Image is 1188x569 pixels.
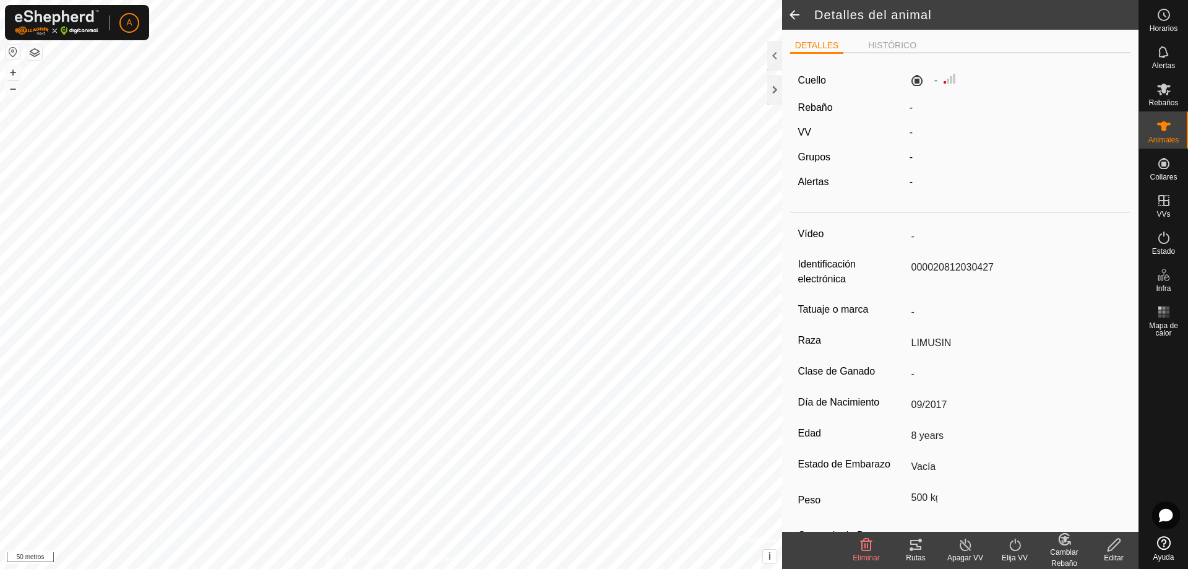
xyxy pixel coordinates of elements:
font: + [10,66,17,79]
font: Mapa de calor [1149,321,1178,337]
font: Collares [1150,173,1177,181]
font: – [10,82,16,95]
font: - [934,75,937,85]
img: Logotipo de Gallagher [15,10,99,35]
font: Grupos [798,152,830,162]
button: i [763,550,777,563]
button: Restablecer mapa [6,45,20,59]
font: Rebaño [798,102,833,113]
font: VVs [1156,210,1170,219]
button: Capas del Mapa [27,45,42,60]
font: Animales [1148,136,1179,144]
button: – [6,81,20,96]
font: Rutas [906,554,925,562]
font: - [910,176,913,187]
font: Apagar VV [947,554,983,562]
font: Elija VV [1002,554,1028,562]
a: Política de Privacidad [327,553,398,564]
font: Edad [798,428,821,438]
font: Raza [798,335,821,345]
a: Contáctanos [413,553,455,564]
a: Ayuda [1139,531,1188,566]
font: Estado de Embarazo [798,459,890,469]
font: A [126,17,132,27]
font: Cuello [798,75,826,85]
font: Detalles del animal [814,8,932,22]
font: VV [798,127,811,137]
font: Política de Privacidad [327,554,398,563]
font: Alertas [798,176,829,187]
font: Identificación electrónica [798,259,856,284]
font: Contáctanos [413,554,455,563]
font: Eliminar [853,554,879,562]
button: + [6,65,20,80]
font: HISTÓRICO [868,40,916,50]
font: i [768,551,771,562]
font: Peso [798,495,820,505]
font: - [910,102,913,113]
font: Alertas [1152,61,1175,70]
font: Rebaños [1148,98,1178,107]
font: Ayuda [1153,553,1174,562]
font: Horarios [1150,24,1177,33]
font: Clase de Ganado [798,366,876,376]
font: Infra [1156,284,1171,293]
font: Vídeo [798,228,824,239]
font: Cambiar Rebaño [1050,548,1078,568]
img: Intensidad de señal [942,71,957,86]
font: - [910,152,913,162]
font: Tatuaje o marca [798,304,869,315]
font: Estado [1152,247,1175,256]
font: Editar [1104,554,1123,562]
font: Ganancia de Peso Diaria Esperada [798,530,880,555]
font: - [910,127,913,137]
font: DETALLES [795,40,839,50]
font: Día de Nacimiento [798,397,880,407]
